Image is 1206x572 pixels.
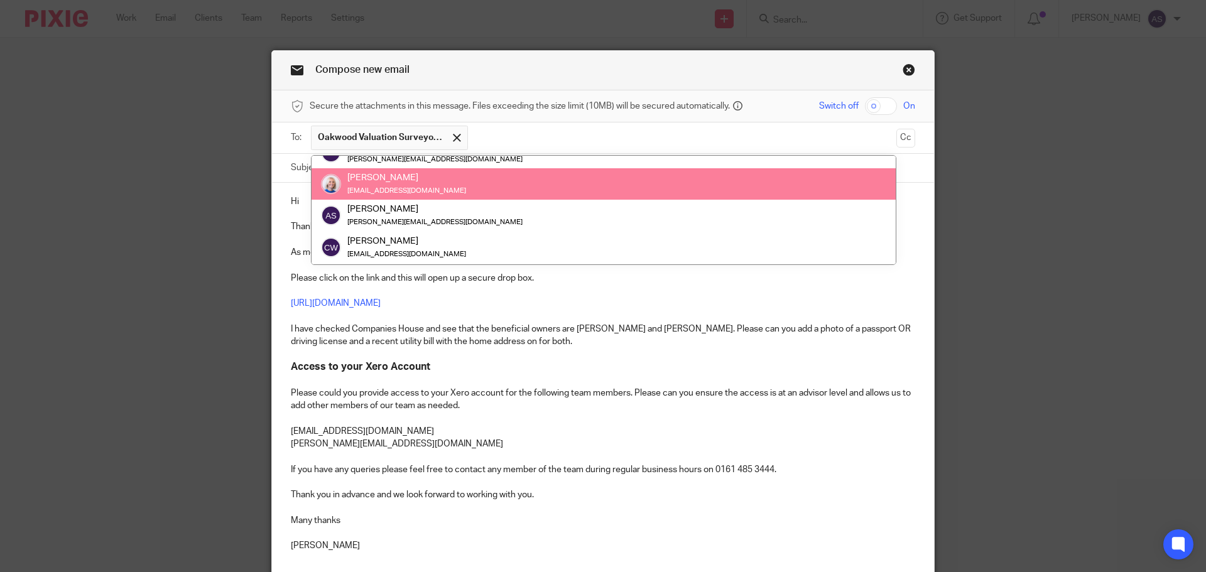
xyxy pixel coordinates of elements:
[347,235,466,247] div: [PERSON_NAME]
[318,131,443,144] span: Oakwood Valuation Surveyors Ltd
[291,362,430,372] strong: Access to your Xero Account
[291,272,915,284] p: Please click on the link and this will open up a secure drop box.
[310,100,730,112] span: Secure the attachments in this message. Files exceeding the size limit (10MB) will be secured aut...
[321,237,341,257] img: svg%3E
[903,63,915,80] a: Close this dialog window
[291,131,305,144] label: To:
[291,387,915,413] p: Please could you provide access to your Xero account for the following team members. Please can y...
[291,323,915,348] p: I have checked Companies House and see that the beneficial owners are [PERSON_NAME] and [PERSON_N...
[291,463,915,476] p: If you have any queries please feel free to contact any member of the team during regular busines...
[291,299,381,308] a: [URL][DOMAIN_NAME]
[347,156,523,163] small: [PERSON_NAME][EMAIL_ADDRESS][DOMAIN_NAME]
[291,246,915,259] p: As mentioned we now need some documents so that we can run our Anti Money Laundering checks.
[315,65,410,75] span: Compose new email
[896,129,915,148] button: Cc
[291,161,323,174] label: Subject:
[903,100,915,112] span: On
[347,188,466,195] small: [EMAIL_ADDRESS][DOMAIN_NAME]
[347,203,523,216] div: [PERSON_NAME]
[291,539,915,552] p: [PERSON_NAME]
[291,514,915,527] p: Many thanks
[347,251,466,257] small: [EMAIL_ADDRESS][DOMAIN_NAME]
[291,488,915,501] p: Thank you in advance and we look forward to working with you.
[819,100,859,112] span: Switch off
[347,219,523,226] small: [PERSON_NAME][EMAIL_ADDRESS][DOMAIN_NAME]
[321,175,341,195] img: Low%20Res%20-%20Your%20Support%20Team%20-5.jpg
[291,195,915,208] p: Hi
[347,171,466,184] div: [PERSON_NAME]
[291,425,915,438] p: [EMAIL_ADDRESS][DOMAIN_NAME]
[291,220,915,233] p: Thank you for signing the Letter of Engagement.
[291,438,915,450] p: [PERSON_NAME][EMAIL_ADDRESS][DOMAIN_NAME]
[321,206,341,226] img: svg%3E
